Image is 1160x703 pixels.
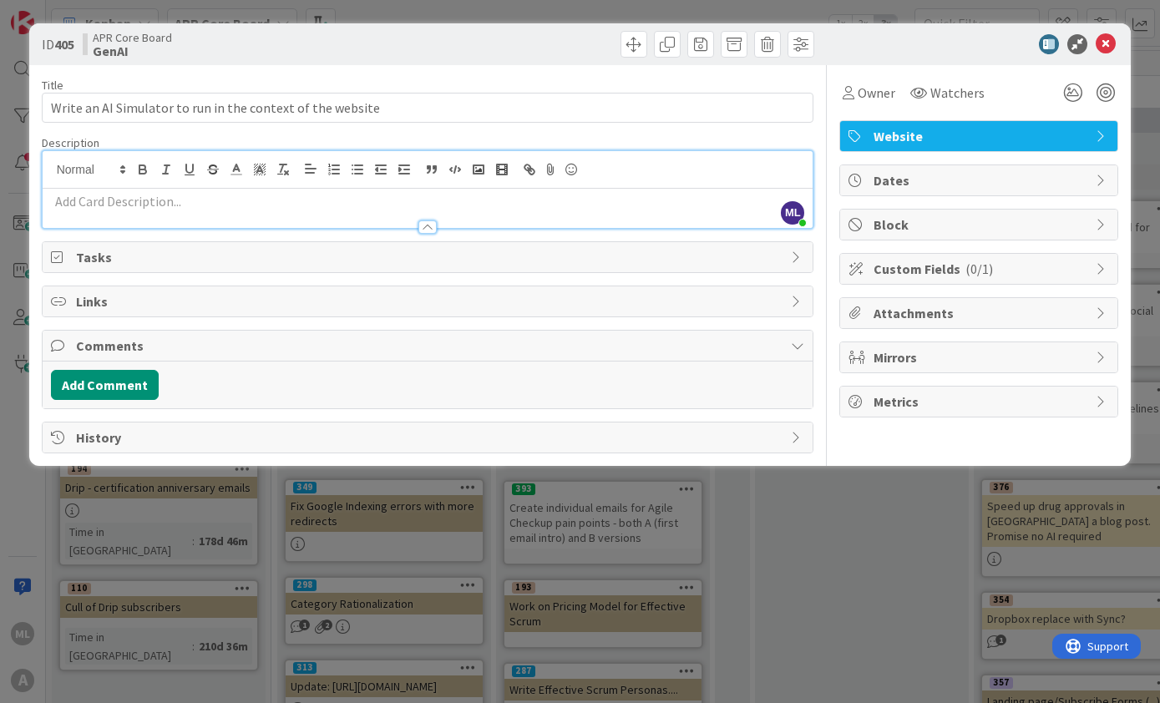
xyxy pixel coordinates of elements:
[93,31,172,44] span: APR Core Board
[76,336,783,356] span: Comments
[76,247,783,267] span: Tasks
[874,392,1087,412] span: Metrics
[781,201,804,225] span: ML
[42,93,814,123] input: type card name here...
[965,260,993,277] span: ( 0/1 )
[35,3,76,23] span: Support
[93,44,172,58] b: GenAI
[874,215,1087,235] span: Block
[51,370,159,400] button: Add Comment
[874,347,1087,367] span: Mirrors
[42,34,74,54] span: ID
[874,259,1087,279] span: Custom Fields
[874,303,1087,323] span: Attachments
[874,126,1087,146] span: Website
[858,83,895,103] span: Owner
[874,170,1087,190] span: Dates
[930,83,985,103] span: Watchers
[76,427,783,448] span: History
[54,36,74,53] b: 405
[76,291,783,311] span: Links
[42,135,99,150] span: Description
[42,78,63,93] label: Title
